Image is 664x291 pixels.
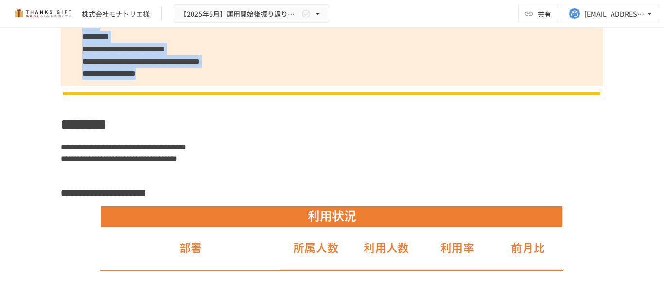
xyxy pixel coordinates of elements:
[538,8,551,19] span: 共有
[82,9,150,19] div: 株式会社モナトリエ様
[518,4,559,23] button: 共有
[180,8,299,20] span: 【2025年6月】運用開始後振り返りミーティング
[12,6,74,21] img: mMP1OxWUAhQbsRWCurg7vIHe5HqDpP7qZo7fRoNLXQh
[174,4,329,23] button: 【2025年6月】運用開始後振り返りミーティング
[584,8,645,20] div: [EMAIL_ADDRESS][DOMAIN_NAME]
[563,4,660,23] button: [EMAIL_ADDRESS][DOMAIN_NAME]
[61,90,603,97] img: n6GUNqEHdaibHc1RYGm9WDNsCbxr1vBAv6Dpu1pJovz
